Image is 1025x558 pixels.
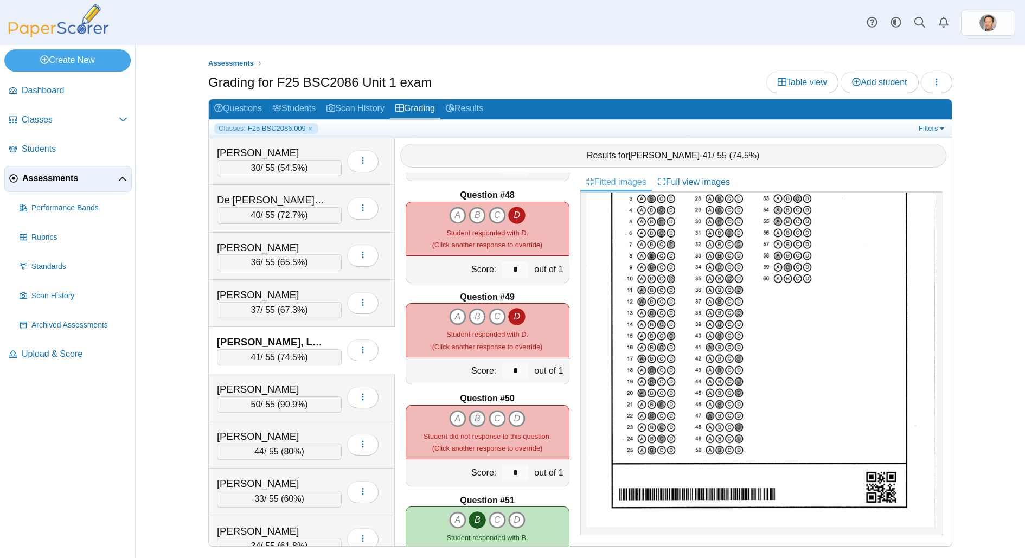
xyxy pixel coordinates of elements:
[629,151,700,160] span: [PERSON_NAME]
[267,99,321,119] a: Students
[15,254,132,280] a: Standards
[469,511,486,529] i: B
[460,189,514,201] b: Question #48
[251,258,261,267] span: 36
[22,114,119,126] span: Classes
[449,511,466,529] i: A
[449,308,466,325] i: A
[15,312,132,338] a: Archived Assessments
[432,534,542,554] small: (Click another response to override)
[209,99,267,119] a: Questions
[4,137,132,163] a: Students
[406,256,499,283] div: Score:
[217,241,325,255] div: [PERSON_NAME]
[206,57,257,70] a: Assessments
[469,308,486,325] i: B
[400,144,947,168] div: Results for - / 55 ( )
[460,495,514,506] b: Question #51
[15,225,132,251] a: Rubrics
[280,163,305,172] span: 54.5%
[217,146,325,160] div: [PERSON_NAME]
[460,291,514,303] b: Question #49
[251,163,261,172] span: 30
[424,432,551,452] small: (Click another response to override)
[251,400,261,409] span: 50
[280,305,305,315] span: 67.3%
[702,151,712,160] span: 41
[280,258,305,267] span: 65.5%
[280,352,305,362] span: 74.5%
[932,11,956,35] a: Alerts
[31,320,127,331] span: Archived Assessments
[217,207,342,223] div: / 55 ( )
[732,151,757,160] span: 74.5%
[22,172,118,184] span: Assessments
[217,288,325,302] div: [PERSON_NAME]
[321,99,390,119] a: Scan History
[31,291,127,302] span: Scan History
[217,396,342,413] div: / 55 ( )
[31,261,127,272] span: Standards
[508,410,526,427] i: D
[280,541,305,550] span: 61.8%
[508,308,526,325] i: D
[22,143,127,155] span: Students
[251,541,261,550] span: 34
[424,432,551,440] span: Student did not response to this question.
[217,349,342,365] div: / 55 ( )
[4,78,132,104] a: Dashboard
[217,524,325,538] div: [PERSON_NAME]
[580,173,652,191] a: Fitted images
[217,382,325,396] div: [PERSON_NAME]
[217,538,342,554] div: / 55 ( )
[449,207,466,224] i: A
[217,444,342,460] div: / 55 ( )
[489,410,506,427] i: C
[447,534,528,542] span: Student responded with B.
[15,195,132,221] a: Performance Bands
[217,477,325,491] div: [PERSON_NAME]
[219,124,246,133] span: Classes:
[841,72,918,93] a: Add student
[469,410,486,427] i: B
[280,210,305,220] span: 72.7%
[22,348,127,360] span: Upload & Score
[251,210,261,220] span: 40
[248,124,306,133] span: F25 BSC2086.009
[531,357,568,384] div: out of 1
[217,254,342,271] div: / 55 ( )
[446,229,528,237] span: Student responded with D.
[390,99,440,119] a: Grading
[217,335,325,349] div: [PERSON_NAME], Lexi
[208,59,254,67] span: Assessments
[4,30,113,39] a: PaperScorer
[432,229,542,249] small: (Click another response to override)
[961,10,1015,36] a: ps.HSacT1knwhZLr8ZK
[4,4,113,37] img: PaperScorer
[15,283,132,309] a: Scan History
[208,73,432,92] h1: Grading for F25 BSC2086 Unit 1 exam
[406,459,499,486] div: Score:
[406,357,499,384] div: Score:
[280,400,305,409] span: 90.9%
[284,447,301,456] span: 80%
[440,99,489,119] a: Results
[31,232,127,243] span: Rubrics
[4,166,132,192] a: Assessments
[852,78,907,87] span: Add student
[254,447,264,456] span: 44
[4,49,131,71] a: Create New
[652,173,735,191] a: Full view images
[214,123,318,134] a: Classes: F25 BSC2086.009
[22,85,127,97] span: Dashboard
[284,494,301,503] span: 60%
[217,193,325,207] div: De [PERSON_NAME], [PERSON_NAME]
[432,330,542,350] small: (Click another response to override)
[979,14,997,31] img: ps.HSacT1knwhZLr8ZK
[916,123,949,134] a: Filters
[251,305,261,315] span: 37
[4,107,132,133] a: Classes
[766,72,838,93] a: Table view
[446,330,528,338] span: Student responded with D.
[469,207,486,224] i: B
